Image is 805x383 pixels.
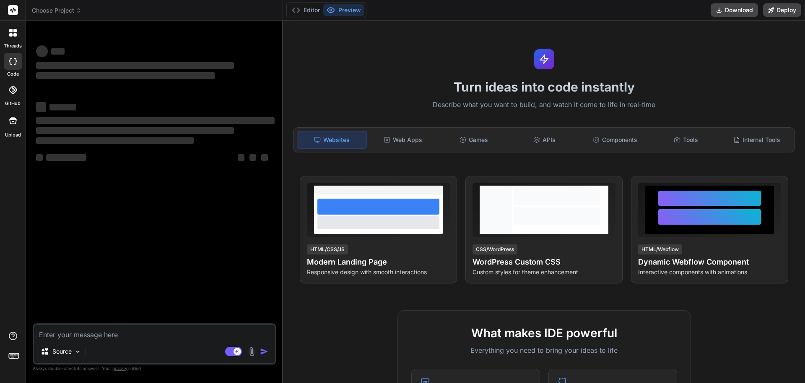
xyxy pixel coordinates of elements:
[510,131,579,149] div: APIs
[261,154,268,161] span: ‌
[74,348,81,355] img: Pick Models
[722,131,791,149] div: Internal Tools
[288,4,323,16] button: Editor
[36,154,43,161] span: ‌
[763,3,801,17] button: Deploy
[652,131,721,149] div: Tools
[260,347,268,356] img: icon
[46,154,86,161] span: ‌
[32,6,82,15] span: Choose Project
[33,365,276,373] p: Always double-check its answers. Your in Bind
[307,256,450,268] h4: Modern Landing Page
[323,4,364,16] button: Preview
[307,268,450,276] p: Responsive design with smooth interactions
[411,345,677,355] p: Everything you need to bring your ideas to life
[307,244,348,254] div: HTML/CSS/JS
[49,104,76,110] span: ‌
[36,72,215,79] span: ‌
[297,131,367,149] div: Websites
[7,71,19,78] label: code
[288,100,800,110] p: Describe what you want to build, and watch it come to life in real-time
[5,131,21,139] label: Upload
[638,268,781,276] p: Interactive components with animations
[36,137,194,144] span: ‌
[411,324,677,342] h2: What makes IDE powerful
[369,131,438,149] div: Web Apps
[36,62,234,69] span: ‌
[711,3,758,17] button: Download
[36,117,275,124] span: ‌
[51,48,65,55] span: ‌
[638,244,682,254] div: HTML/Webflow
[4,42,22,50] label: threads
[249,154,256,161] span: ‌
[36,45,48,57] span: ‌
[238,154,244,161] span: ‌
[112,366,127,371] span: privacy
[36,127,234,134] span: ‌
[5,100,21,107] label: GitHub
[288,79,800,94] h1: Turn ideas into code instantly
[36,102,46,112] span: ‌
[473,256,615,268] h4: WordPress Custom CSS
[247,347,257,357] img: attachment
[638,256,781,268] h4: Dynamic Webflow Component
[473,244,517,254] div: CSS/WordPress
[52,347,72,356] p: Source
[581,131,650,149] div: Components
[473,268,615,276] p: Custom styles for theme enhancement
[439,131,509,149] div: Games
